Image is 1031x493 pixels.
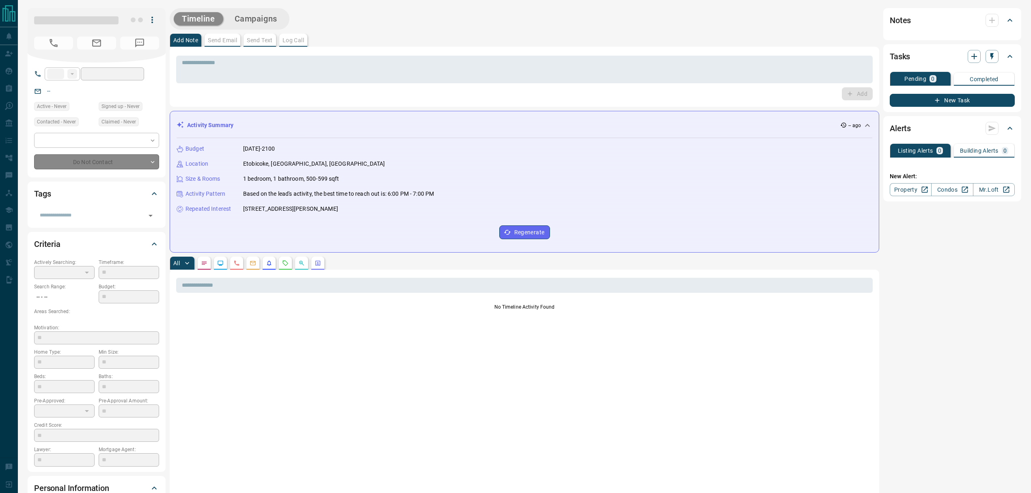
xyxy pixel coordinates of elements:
div: Alerts [890,119,1015,138]
p: Budget [185,145,204,153]
span: Active - Never [37,102,67,110]
p: Building Alerts [960,148,999,154]
svg: Listing Alerts [266,260,272,266]
button: Campaigns [226,12,285,26]
p: Pre-Approval Amount: [99,397,159,404]
span: Claimed - Never [101,118,136,126]
p: Add Note [173,37,198,43]
p: Min Size: [99,348,159,356]
p: Repeated Interest [185,205,231,213]
p: Budget: [99,283,159,290]
p: All [173,260,180,266]
p: -- - -- [34,290,95,304]
p: Timeframe: [99,259,159,266]
button: Timeline [174,12,223,26]
svg: Opportunities [298,260,305,266]
svg: Notes [201,260,207,266]
span: Signed up - Never [101,102,140,110]
h2: Tasks [890,50,910,63]
button: Regenerate [499,225,550,239]
p: Baths: [99,373,159,380]
h2: Alerts [890,122,911,135]
p: Beds: [34,373,95,380]
button: Open [145,210,156,221]
p: Lawyer: [34,446,95,453]
p: Credit Score: [34,422,159,429]
p: Completed [970,76,999,82]
a: Property [890,183,932,196]
div: Tags [34,184,159,203]
p: Size & Rooms [185,175,220,183]
p: Motivation: [34,324,159,331]
p: Mortgage Agent: [99,446,159,453]
p: Location [185,160,208,168]
svg: Requests [282,260,289,266]
h2: Criteria [34,238,60,251]
h2: Tags [34,187,51,200]
span: No Number [120,37,159,50]
p: No Timeline Activity Found [176,303,873,311]
a: -- [47,88,50,94]
svg: Lead Browsing Activity [217,260,224,266]
svg: Agent Actions [315,260,321,266]
p: Search Range: [34,283,95,290]
p: Home Type: [34,348,95,356]
p: 0 [1003,148,1007,154]
p: -- ago [848,122,861,129]
span: Contacted - Never [37,118,76,126]
span: No Number [34,37,73,50]
p: [STREET_ADDRESS][PERSON_NAME] [243,205,338,213]
svg: Emails [250,260,256,266]
h2: Notes [890,14,911,27]
div: Do Not Contact [34,154,159,169]
p: Etobicoke, [GEOGRAPHIC_DATA], [GEOGRAPHIC_DATA] [243,160,385,168]
p: Activity Summary [187,121,233,130]
p: Areas Searched: [34,308,159,315]
p: 1 bedroom, 1 bathroom, 500-599 sqft [243,175,339,183]
div: Activity Summary-- ago [177,118,872,133]
svg: Calls [233,260,240,266]
a: Condos [931,183,973,196]
p: Based on the lead's activity, the best time to reach out is: 6:00 PM - 7:00 PM [243,190,434,198]
p: Pending [904,76,926,82]
p: Activity Pattern [185,190,225,198]
button: New Task [890,94,1015,107]
p: New Alert: [890,172,1015,181]
p: 0 [931,76,934,82]
p: Pre-Approved: [34,397,95,404]
p: Actively Searching: [34,259,95,266]
div: Notes [890,11,1015,30]
a: Mr.Loft [973,183,1015,196]
div: Criteria [34,234,159,254]
p: Listing Alerts [898,148,933,154]
p: [DATE]-2100 [243,145,275,153]
div: Tasks [890,47,1015,66]
span: No Email [77,37,116,50]
p: 0 [938,148,941,154]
